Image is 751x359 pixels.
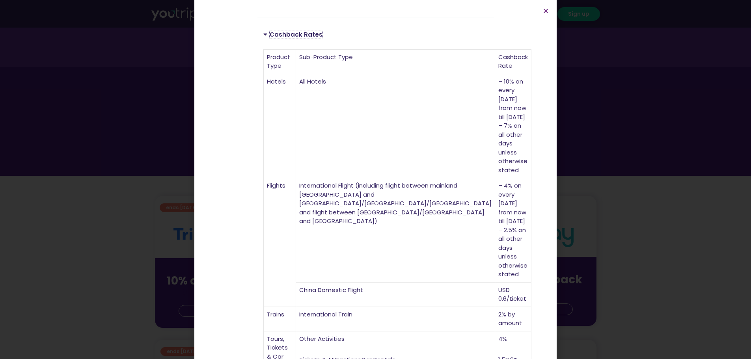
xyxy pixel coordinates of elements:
td: 4% [495,331,531,353]
td: Sub-Product Type [296,50,495,74]
td: International Flight (including flight between mainland [GEOGRAPHIC_DATA] and [GEOGRAPHIC_DATA]/[... [296,178,495,283]
td: Other Activities [296,331,495,353]
td: USD 0.6/ticket [495,283,531,307]
a: Cashback Rates [270,30,322,39]
td: China Domestic Flight [296,283,495,307]
td: Flights [264,178,296,307]
td: Cashback Rate [495,50,531,74]
td: Product Type [264,50,296,74]
td: – 10% on every [DATE] from now till [DATE] – 7% on all other days unless otherwise stated [495,74,531,179]
td: 2% by amount [495,307,531,331]
td: All Hotels [296,74,495,179]
td: – 4% on every [DATE] from now till [DATE] – 2.5% on all other days unless otherwise stated [495,178,531,283]
div: Cashback Rates [257,25,494,43]
td: Hotels [264,74,296,179]
td: Trains [264,307,296,331]
a: Close [543,8,549,14]
td: International Train [296,307,495,331]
